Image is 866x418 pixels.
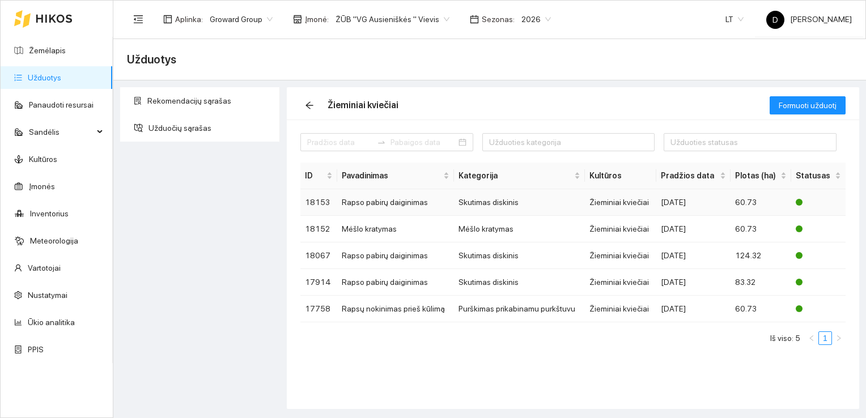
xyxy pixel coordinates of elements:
td: 60.73 [731,189,791,216]
a: Užduotys [28,73,61,82]
span: solution [134,97,142,105]
button: arrow-left [300,96,319,114]
a: Nustatymai [28,291,67,300]
td: Skutimas diskinis [454,242,585,269]
span: Plotas (ha) [735,169,778,182]
td: Rapso pabirų daiginimas [337,242,454,269]
td: Rapsų nokinimas prieš kūlimą [337,296,454,322]
li: 1 [818,331,832,345]
a: Inventorius [30,209,69,218]
span: swap-right [377,138,386,147]
input: Pabaigos data [390,136,456,148]
span: 2026 [521,11,551,28]
a: Vartotojai [28,263,61,272]
span: Sandėlis [29,121,94,143]
li: Atgal [805,331,818,345]
span: arrow-left [301,101,318,110]
span: Aplinka : [175,13,203,25]
td: Mėšlo kratymas [337,216,454,242]
td: Žieminiai kviečiai [585,242,656,269]
td: Purškimas prikabinamu purkštuvu [454,296,585,322]
span: D [772,11,778,29]
a: Ūkio analitika [28,318,75,327]
span: [PERSON_NAME] [766,15,852,24]
a: Įmonės [29,182,55,191]
button: right [832,331,846,345]
th: this column's title is Kategorija,this column is sortable [454,163,585,189]
a: PPIS [28,345,44,354]
span: Pavadinimas [342,169,441,182]
td: 18152 [300,216,337,242]
button: Formuoti užduotį [770,96,846,114]
span: LT [725,11,744,28]
td: 17758 [300,296,337,322]
td: Mėšlo kratymas [454,216,585,242]
span: calendar [470,15,479,24]
span: right [835,335,842,342]
td: Žieminiai kviečiai [585,296,656,322]
a: Žemėlapis [29,46,66,55]
th: this column's title is Statusas,this column is sortable [791,163,846,189]
td: 18067 [300,242,337,269]
span: left [808,335,815,342]
li: Iš viso: 5 [770,331,800,345]
a: Panaudoti resursai [29,100,94,109]
span: Groward Group [210,11,273,28]
div: [DATE] [661,223,725,235]
td: Rapso pabirų daiginimas [337,189,454,216]
th: this column's title is Pradžios data,this column is sortable [656,163,730,189]
td: 60.73 [731,216,791,242]
span: ŽŪB "VG Ausieniškės " Vievis [336,11,449,28]
span: Užduočių sąrašas [148,117,271,139]
a: Kultūros [29,155,57,164]
div: [DATE] [661,249,725,262]
td: 60.73 [731,296,791,322]
span: Pradžios data [661,169,717,182]
span: layout [163,15,172,24]
span: Formuoti užduotį [779,99,837,112]
li: Pirmyn [832,331,846,345]
span: Statusas [796,169,833,182]
th: Kultūros [585,163,656,189]
span: ID [305,169,324,182]
td: 124.32 [731,242,791,269]
div: [DATE] [661,302,725,315]
button: menu-fold [127,8,150,31]
th: this column's title is ID,this column is sortable [300,163,337,189]
span: Kategorija [459,169,572,182]
a: 1 [819,332,831,344]
td: Skutimas diskinis [454,189,585,216]
input: Pradžios data [307,136,372,148]
span: Įmonė : [305,13,329,25]
td: 17914 [300,269,337,296]
th: this column's title is Plotas (ha),this column is sortable [731,163,791,189]
a: Meteorologija [30,236,78,245]
td: 18153 [300,189,337,216]
span: shop [293,15,302,24]
td: Žieminiai kviečiai [585,189,656,216]
td: Žieminiai kviečiai [585,269,656,296]
span: Sezonas : [482,13,515,25]
div: [DATE] [661,276,725,288]
button: left [805,331,818,345]
div: Žieminiai kviečiai [328,98,398,112]
td: 83.32 [731,269,791,296]
span: Rekomendacijų sąrašas [147,89,271,112]
td: Žieminiai kviečiai [585,216,656,242]
div: [DATE] [661,196,725,208]
span: Užduotys [127,50,176,69]
th: this column's title is Pavadinimas,this column is sortable [337,163,454,189]
td: Rapso pabirų daiginimas [337,269,454,296]
span: menu-fold [133,14,143,24]
td: Skutimas diskinis [454,269,585,296]
span: to [377,138,386,147]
